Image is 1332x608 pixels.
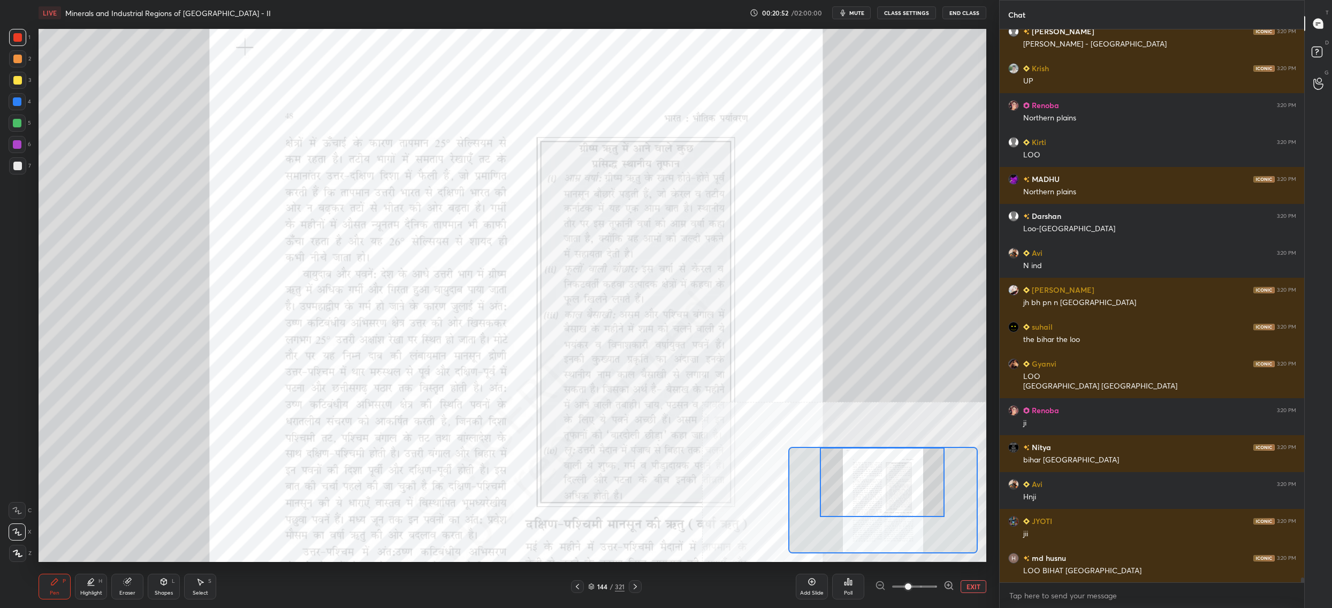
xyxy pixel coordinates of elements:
[1277,213,1296,219] div: 3:20 PM
[1008,285,1019,295] img: a24f3a4aca6a47eaad68083c7bab5a97.jpg
[65,8,271,18] h4: Minerals and Industrial Regions of [GEOGRAPHIC_DATA] - II
[1277,250,1296,256] div: 3:20 PM
[1023,177,1030,183] img: no-rating-badge.077c3623.svg
[1008,516,1019,527] img: c049c2ce2efc4790a89851dc7e7e0fa9.jpg
[1277,361,1296,367] div: 3:20 PM
[1023,418,1296,429] div: ji
[1253,361,1275,367] img: iconic-dark.1390631f.png
[9,115,31,132] div: 5
[1277,287,1296,293] div: 3:20 PM
[9,72,31,89] div: 3
[1023,214,1030,219] img: no-rating-badge.077c3623.svg
[1023,371,1296,392] div: LOO [GEOGRAPHIC_DATA] [GEOGRAPHIC_DATA]
[1030,136,1046,148] h6: Kirti
[193,590,208,596] div: Select
[1023,261,1296,271] div: N ind
[1277,407,1296,414] div: 3:20 PM
[1023,76,1296,87] div: UP
[1008,442,1019,453] img: 7c79b1da52d3447d90266345c4ddf817.jpg
[1023,187,1296,197] div: Northern plains
[1030,210,1061,222] h6: Darshan
[1023,492,1296,503] div: Hnji
[1030,321,1053,332] h6: suhail
[1030,552,1066,564] h6: md husnu
[9,50,31,67] div: 2
[1253,65,1275,72] img: iconic-dark.1390631f.png
[1008,174,1019,185] img: ac55791257df4c1cab41462514aced6e.jpg
[1023,29,1030,35] img: no-rating-badge.077c3623.svg
[1023,566,1296,576] div: LOO BIHAT [GEOGRAPHIC_DATA]
[119,590,135,596] div: Eraser
[9,136,31,153] div: 6
[942,6,986,19] button: End Class
[1277,102,1296,109] div: 3:20 PM
[9,502,32,519] div: C
[1023,324,1030,330] img: Learner_Badge_beginner_1_8b307cf2a0.svg
[1030,63,1049,74] h6: Krish
[1023,529,1296,539] div: jii
[1023,407,1030,414] img: Learner_Badge_pro_50a137713f.svg
[1030,478,1042,490] h6: Avi
[597,583,607,590] div: 144
[1023,102,1030,109] img: Learner_Badge_pro_50a137713f.svg
[1008,26,1019,37] img: default.png
[1325,39,1329,47] p: D
[9,545,32,562] div: Z
[1277,555,1296,561] div: 3:20 PM
[1023,518,1030,525] img: Learner_Badge_beginner_1_8b307cf2a0.svg
[1023,39,1296,50] div: [PERSON_NAME] - [GEOGRAPHIC_DATA]
[98,579,102,584] div: H
[1023,445,1030,451] img: no-rating-badge.077c3623.svg
[1253,176,1275,183] img: iconic-dark.1390631f.png
[1326,9,1329,17] p: T
[1277,444,1296,451] div: 3:20 PM
[1030,173,1060,185] h6: MADHU
[39,6,61,19] div: LIVE
[1023,250,1030,256] img: Learner_Badge_beginner_1_8b307cf2a0.svg
[1253,287,1275,293] img: iconic-dark.1390631f.png
[615,582,625,591] div: 321
[1023,298,1296,308] div: jh bh pn n [GEOGRAPHIC_DATA]
[1008,405,1019,416] img: 4c5fb5433d844c40abafc0f480e03d1a.jpg
[1008,137,1019,148] img: default.png
[1325,69,1329,77] p: G
[1008,479,1019,490] img: 7afcda72559f4b6abdcb44a846018e17.png
[1277,324,1296,330] div: 3:20 PM
[1023,65,1030,72] img: Learner_Badge_beginner_1_8b307cf2a0.svg
[9,523,32,541] div: X
[208,579,211,584] div: S
[9,29,31,46] div: 1
[1023,455,1296,466] div: bihar [GEOGRAPHIC_DATA]
[1023,287,1030,293] img: Learner_Badge_beginner_1_8b307cf2a0.svg
[1277,518,1296,525] div: 3:20 PM
[1023,150,1296,161] div: LOO
[1023,139,1030,146] img: Learner_Badge_beginner_1_8b307cf2a0.svg
[877,6,936,19] button: CLASS SETTINGS
[1000,1,1034,29] p: Chat
[1000,29,1305,583] div: grid
[1008,553,1019,564] img: 3
[1253,555,1275,561] img: iconic-dark.1390631f.png
[9,93,31,110] div: 4
[1023,481,1030,488] img: Learner_Badge_beginner_1_8b307cf2a0.svg
[172,579,175,584] div: L
[849,9,864,17] span: mute
[1008,359,1019,369] img: 69310de81c724924b149b7923c310b38.jpg
[1008,211,1019,222] img: default.png
[1030,284,1094,295] h6: [PERSON_NAME]
[1030,100,1059,111] h6: Renoba
[1008,100,1019,111] img: 4c5fb5433d844c40abafc0f480e03d1a.jpg
[832,6,871,19] button: mute
[1008,322,1019,332] img: 9c26e967731445c0a2691d0aeec14b1d.jpg
[63,579,66,584] div: P
[1277,176,1296,183] div: 3:20 PM
[1277,481,1296,488] div: 3:20 PM
[80,590,102,596] div: Highlight
[1277,65,1296,72] div: 3:20 PM
[610,583,613,590] div: /
[1253,28,1275,35] img: iconic-dark.1390631f.png
[9,157,31,174] div: 7
[1253,518,1275,525] img: iconic-dark.1390631f.png
[1023,113,1296,124] div: Northern plains
[1253,324,1275,330] img: iconic-dark.1390631f.png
